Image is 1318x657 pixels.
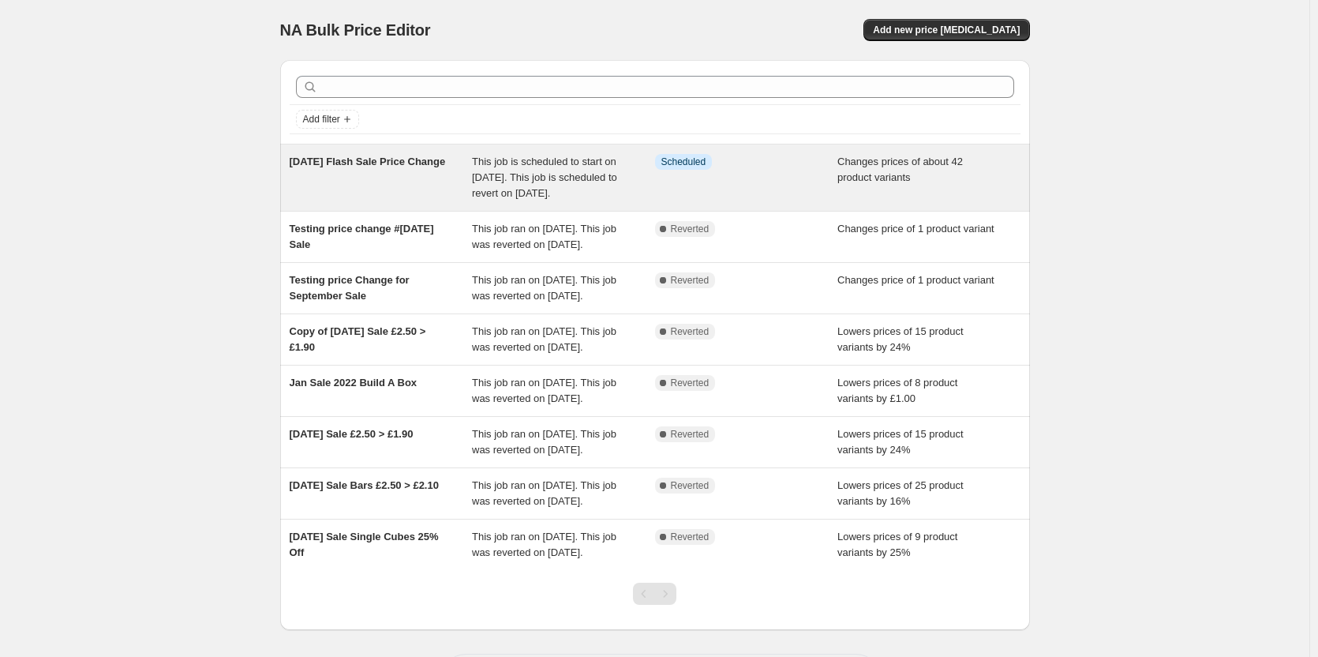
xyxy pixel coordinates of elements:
span: Reverted [671,274,710,287]
span: Copy of [DATE] Sale £2.50 > £1.90 [290,325,426,353]
span: Add filter [303,113,340,126]
span: This job ran on [DATE]. This job was reverted on [DATE]. [472,479,616,507]
span: This job ran on [DATE]. This job was reverted on [DATE]. [472,428,616,456]
span: This job ran on [DATE]. This job was reverted on [DATE]. [472,531,616,558]
span: This job ran on [DATE]. This job was reverted on [DATE]. [472,377,616,404]
span: Testing price Change for September Sale [290,274,410,302]
span: Reverted [671,223,710,235]
span: Reverted [671,531,710,543]
span: Lowers prices of 15 product variants by 24% [837,325,964,353]
button: Add new price [MEDICAL_DATA] [863,19,1029,41]
span: [DATE] Sale Single Cubes 25% Off [290,531,439,558]
span: Changes price of 1 product variant [837,223,994,235]
span: Lowers prices of 8 product variants by £1.00 [837,377,957,404]
span: Reverted [671,428,710,441]
nav: Pagination [633,583,676,605]
span: Add new price [MEDICAL_DATA] [873,24,1020,36]
span: Testing price change #[DATE] Sale [290,223,434,250]
span: Lowers prices of 15 product variants by 24% [837,428,964,456]
span: Changes prices of about 42 product variants [837,156,963,183]
span: Reverted [671,325,710,338]
span: Reverted [671,377,710,389]
span: This job ran on [DATE]. This job was reverted on [DATE]. [472,325,616,353]
span: [DATE] Flash Sale Price Change [290,156,446,167]
span: [DATE] Sale Bars £2.50 > £2.10 [290,479,439,491]
span: Lowers prices of 9 product variants by 25% [837,531,957,558]
span: Changes price of 1 product variant [837,274,994,286]
span: This job ran on [DATE]. This job was reverted on [DATE]. [472,223,616,250]
span: This job is scheduled to start on [DATE]. This job is scheduled to revert on [DATE]. [472,156,617,199]
span: This job ran on [DATE]. This job was reverted on [DATE]. [472,274,616,302]
button: Add filter [296,110,359,129]
span: NA Bulk Price Editor [280,21,431,39]
span: [DATE] Sale £2.50 > £1.90 [290,428,414,440]
span: Reverted [671,479,710,492]
span: Scheduled [661,156,706,168]
span: Jan Sale 2022 Build A Box [290,377,417,389]
span: Lowers prices of 25 product variants by 16% [837,479,964,507]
